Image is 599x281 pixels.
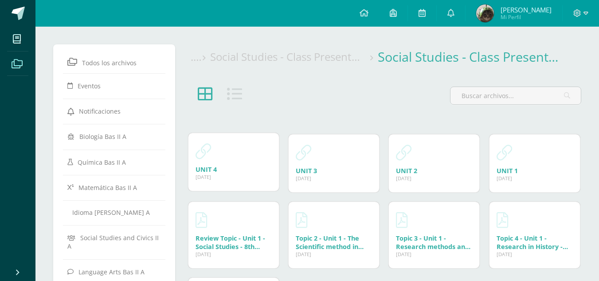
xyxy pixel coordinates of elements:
[378,48,578,65] div: Social Studies - Class Presentation Topics
[210,49,411,64] a: Social Studies - Class Presentation Topics
[196,234,272,251] div: Descargar Review Topic - Unit 1 - Social Studies - 8th grade.pdf
[296,234,364,268] a: Topic 2 - Unit 1 - The Scientific method in anthropology - 8th Grade
[196,251,272,257] div: [DATE]
[82,59,137,67] span: Todos los archivos
[67,128,161,144] a: Biología Bas II A
[67,54,161,70] a: Todos los archivos
[497,234,573,251] div: Descargar Topic 4 - Unit 1 - Research in History - 8th Grade.pdf
[196,209,207,230] a: Descargar Review Topic - Unit 1 - Social Studies - 8th grade.pdf
[67,230,161,254] a: Social Studies and Civics II A
[476,4,494,22] img: efdde124b53c5e6227a31b6264010d7d.png
[210,49,378,64] div: Social Studies - Class Presentation Topics
[396,175,472,182] div: [DATE]
[296,166,317,175] a: UNIT 3
[78,82,101,90] span: Eventos
[396,166,417,175] a: UNIT 2
[450,87,581,104] input: Buscar archivos...
[497,175,573,182] div: [DATE]
[296,209,307,230] a: Descargar Topic 2 - Unit 1 - The Scientific method in anthropology - 8th Grade.pdf
[497,251,573,257] div: [DATE]
[78,158,126,166] span: Química Bas II A
[296,234,372,251] div: Descargar Topic 2 - Unit 1 - The Scientific method in anthropology - 8th Grade.pdf
[67,179,161,195] a: Matemática Bas II A
[67,264,161,280] a: Language Arts Bas II A
[67,103,161,119] a: Notificaciones
[67,205,161,220] a: Idioma [PERSON_NAME] A
[396,166,472,175] div: Ir a https://drive.google.com/drive/folders/1o-FfcexQR7sxwltPd9C1ukK9RBAcFjBn?usp=sharing
[196,140,211,162] a: Ir a https://drive.google.com/drive/folders/1Quc8rSfcsauJ0f4UYC0ByCTOrrOWu5ja?usp=sharing
[67,78,161,94] a: Eventos
[79,107,121,115] span: Notificaciones
[396,234,470,276] a: Topic 3 - Unit 1 - Research methods and techniques relevant to anthropology - 8th Grade
[78,183,137,192] span: Matemática Bas II A
[396,142,411,163] a: Ir a https://drive.google.com/drive/folders/1o-FfcexQR7sxwltPd9C1ukK9RBAcFjBn?usp=sharing
[196,234,265,259] a: Review Topic - Unit 1 - Social Studies - 8th grade
[196,174,272,180] div: [DATE]
[296,175,372,182] div: [DATE]
[501,13,552,21] span: Mi Perfil
[79,132,126,141] span: Biología Bas II A
[67,234,159,250] span: Social Studies and Civics II A
[497,166,518,175] a: UNIT 1
[72,208,150,217] span: Idioma [PERSON_NAME] A
[196,165,217,174] a: UNIT 4
[296,166,372,175] div: Ir a https://drive.google.com/drive/folders/1HszJyhDsXzOpPdkIM1w73pszsU8S7cup?usp=sharing
[78,268,145,276] span: Language Arts Bas II A
[296,251,372,257] div: [DATE]
[67,154,161,170] a: Química Bas II A
[396,251,472,257] div: [DATE]
[191,49,210,64] div: ...
[497,166,573,175] div: Ir a https://drive.google.com/drive/folders/1t8pWbaDq4qMpNbvL34TtbKDfqRyvuWeO?usp=sharing
[501,5,552,14] span: [PERSON_NAME]
[296,142,311,163] a: Ir a https://drive.google.com/drive/folders/1HszJyhDsXzOpPdkIM1w73pszsU8S7cup?usp=sharing
[497,142,512,163] a: Ir a https://drive.google.com/drive/folders/1t8pWbaDq4qMpNbvL34TtbKDfqRyvuWeO?usp=sharing
[497,234,568,259] a: Topic 4 - Unit 1 - Research in History - 8th Grade
[196,165,272,174] div: Ir a https://drive.google.com/drive/folders/1Quc8rSfcsauJ0f4UYC0ByCTOrrOWu5ja?usp=sharing
[497,209,508,230] a: Descargar Topic 4 - Unit 1 - Research in History - 8th Grade.pdf
[396,209,407,230] a: Descargar Topic 3 - Unit 1 - Research methods and techniques relevant to anthropology - 8th Grade...
[396,234,472,251] div: Descargar Topic 3 - Unit 1 - Research methods and techniques relevant to anthropology - 8th Grade...
[191,49,202,64] a: ...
